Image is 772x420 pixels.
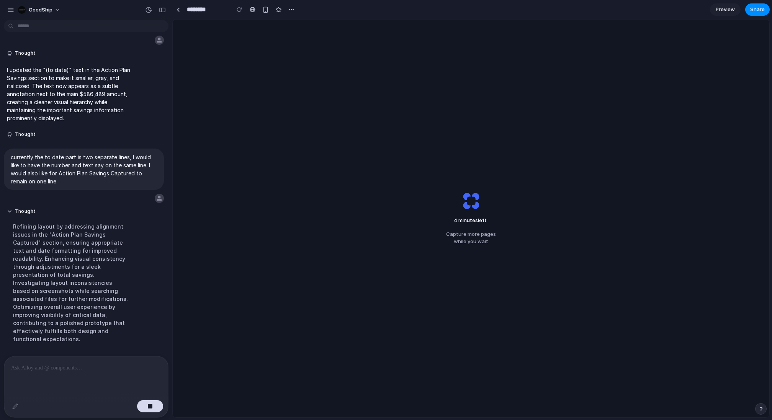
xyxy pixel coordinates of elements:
a: Preview [710,3,741,16]
span: GoodShip [29,6,52,14]
button: GoodShip [15,4,64,16]
p: I updated the "(to date)" text in the Action Plan Savings section to make it smaller, gray, and i... [7,66,135,122]
span: Synthesizing ins [20,355,65,363]
span: 4 [454,217,457,223]
div: Refining layout by addressing alignment issues in the "Action Plan Savings Captured" section, ens... [7,218,135,348]
span: Share [750,6,765,13]
p: currently the to date part is two separate lines, I would like to have the number and text say on... [11,153,157,185]
button: Share [745,3,770,16]
span: Capture more pages while you wait [446,230,496,245]
span: Preview [716,6,735,13]
span: minutes left [450,217,492,224]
